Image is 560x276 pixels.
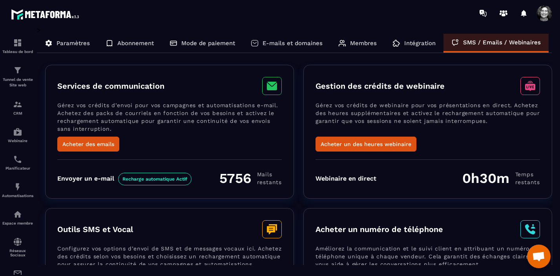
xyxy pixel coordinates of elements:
span: Mails [257,170,282,178]
img: formation [13,38,22,48]
img: social-network [13,237,22,247]
p: Gérez vos crédits de webinaire pour vos présentations en direct. Achetez des heures supplémentair... [316,101,540,137]
span: Recharge automatique Actif [118,173,192,185]
div: Webinaire en direct [316,175,376,182]
p: Abonnement [117,40,154,47]
p: Tableau de bord [2,49,33,54]
img: automations [13,182,22,192]
p: Réseaux Sociaux [2,249,33,257]
div: 0h30m [462,170,540,186]
img: automations [13,127,22,137]
button: Acheter des emails [57,137,119,152]
a: automationsautomationsWebinaire [2,121,33,149]
p: E-mails et domaines [263,40,323,47]
img: formation [13,66,22,75]
img: scheduler [13,155,22,164]
p: Webinaire [2,139,33,143]
span: Temps [515,170,540,178]
p: Tunnel de vente Site web [2,77,33,88]
a: social-networksocial-networkRéseaux Sociaux [2,231,33,263]
p: Automatisations [2,194,33,198]
a: schedulerschedulerPlanificateur [2,149,33,176]
span: restants [257,178,282,186]
a: formationformationCRM [2,94,33,121]
a: automationsautomationsAutomatisations [2,176,33,204]
a: formationformationTunnel de vente Site web [2,60,33,94]
div: Ouvrir le chat [527,245,551,268]
img: formation [13,100,22,109]
a: automationsautomationsEspace membre [2,204,33,231]
div: 5756 [219,170,282,186]
p: Planificateur [2,166,33,170]
p: Membres [350,40,377,47]
div: Envoyer un e-mail [57,175,192,182]
h3: Gestion des crédits de webinaire [316,81,445,91]
p: CRM [2,111,33,115]
button: Acheter un des heures webinaire [316,137,416,152]
p: SMS / Emails / Webinaires [463,39,541,46]
span: restants [515,178,540,186]
h3: Services de communication [57,81,164,91]
h3: Acheter un numéro de téléphone [316,225,443,234]
img: automations [13,210,22,219]
p: Paramètres [57,40,90,47]
h3: Outils SMS et Vocal [57,225,133,234]
p: Mode de paiement [181,40,235,47]
p: Intégration [404,40,436,47]
img: logo [11,7,82,22]
p: Espace membre [2,221,33,225]
a: formationformationTableau de bord [2,32,33,60]
p: Gérez vos crédits d’envoi pour vos campagnes et automatisations e-mail. Achetez des packs de cour... [57,101,282,137]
